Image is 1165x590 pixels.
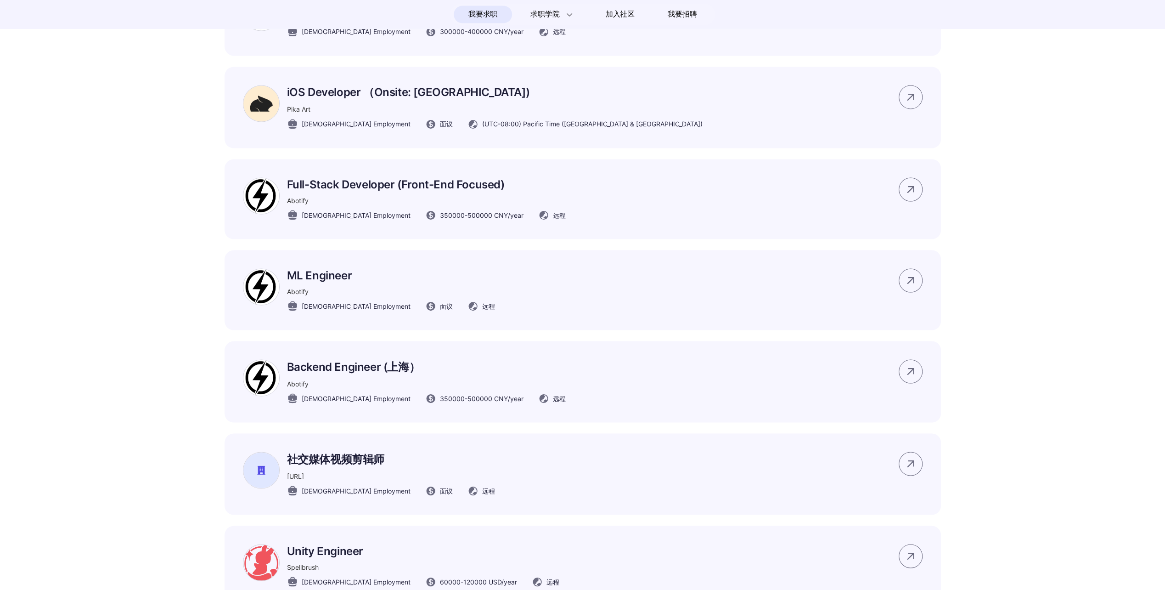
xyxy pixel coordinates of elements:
span: Spellbrush [287,563,319,571]
span: Abotify [287,196,309,204]
span: 远程 [482,301,495,311]
span: 60000 - 120000 USD /year [440,577,517,586]
span: 远程 [553,393,566,403]
span: 300000 - 400000 CNY /year [440,27,523,36]
span: 加入社区 [606,7,635,22]
span: [URL] [287,472,304,480]
span: [DEMOGRAPHIC_DATA] Employment [302,486,411,495]
span: 求职学院 [530,9,559,20]
span: [DEMOGRAPHIC_DATA] Employment [302,210,411,220]
span: [DEMOGRAPHIC_DATA] Employment [302,119,411,129]
span: 面议 [440,486,453,495]
span: [DEMOGRAPHIC_DATA] Employment [302,577,411,586]
span: 我要求职 [468,7,497,22]
span: 远程 [553,210,566,220]
span: 面议 [440,301,453,311]
span: 远程 [553,27,566,36]
span: [DEMOGRAPHIC_DATA] Employment [302,301,411,311]
p: Full-Stack Developer (Front-End Focused) [287,177,566,191]
p: 社交媒体视频剪辑师 [287,452,495,466]
span: 远程 [482,486,495,495]
span: Abotify [287,287,309,295]
span: Abotify [287,380,309,387]
span: 面议 [440,119,453,129]
span: (UTC-08:00) Pacific Time ([GEOGRAPHIC_DATA] & [GEOGRAPHIC_DATA]) [482,119,703,129]
span: 350000 - 500000 CNY /year [440,393,523,403]
span: 远程 [546,577,559,586]
p: Backend Engineer (上海） [287,359,566,374]
p: Unity Engineer [287,544,559,557]
span: Pika Art [287,105,310,113]
p: iOS Developer （Onsite: [GEOGRAPHIC_DATA]) [287,85,703,100]
span: 350000 - 500000 CNY /year [440,210,523,220]
span: 我要招聘 [668,9,697,20]
span: [DEMOGRAPHIC_DATA] Employment [302,393,411,403]
span: [DEMOGRAPHIC_DATA] Employment [302,27,411,36]
p: ML Engineer [287,268,495,282]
